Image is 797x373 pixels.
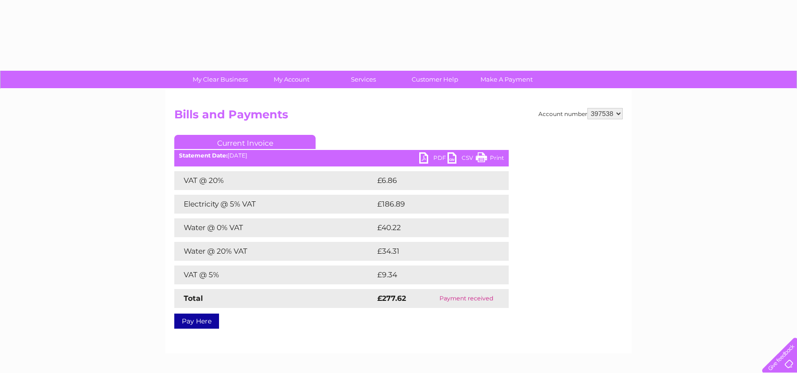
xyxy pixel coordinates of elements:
td: £40.22 [375,218,489,237]
a: Pay Here [174,314,219,329]
strong: Total [184,294,203,303]
a: Services [325,71,402,88]
div: [DATE] [174,152,509,159]
h2: Bills and Payments [174,108,623,126]
a: Current Invoice [174,135,316,149]
a: CSV [447,152,476,166]
td: VAT @ 5% [174,265,375,284]
a: Make A Payment [468,71,545,88]
a: My Clear Business [181,71,259,88]
td: Water @ 20% VAT [174,242,375,261]
td: £34.31 [375,242,489,261]
td: Electricity @ 5% VAT [174,195,375,214]
td: VAT @ 20% [174,171,375,190]
a: PDF [419,152,447,166]
td: Water @ 0% VAT [174,218,375,237]
td: £6.86 [375,171,487,190]
a: Print [476,152,504,166]
a: My Account [253,71,331,88]
td: Payment received [423,289,509,308]
a: Customer Help [396,71,474,88]
td: £186.89 [375,195,492,214]
div: Account number [538,108,623,119]
b: Statement Date: [179,152,228,159]
strong: £277.62 [377,294,406,303]
td: £9.34 [375,265,487,284]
